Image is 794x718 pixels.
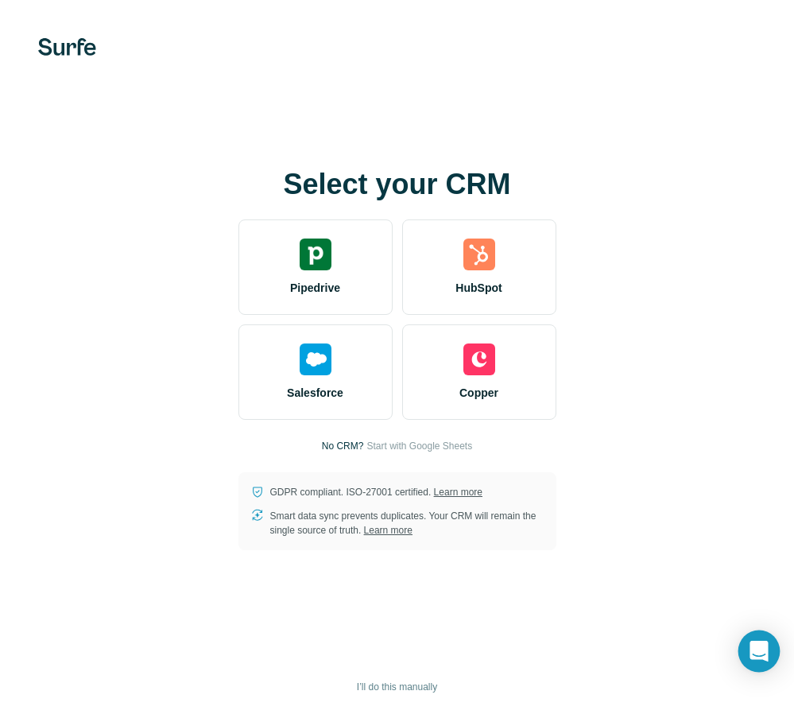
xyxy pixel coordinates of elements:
button: I’ll do this manually [346,675,448,699]
img: salesforce's logo [300,343,331,375]
p: Smart data sync prevents duplicates. Your CRM will remain the single source of truth. [270,509,544,538]
p: GDPR compliant. ISO-27001 certified. [270,485,482,499]
span: I’ll do this manually [357,680,437,694]
h1: Select your CRM [238,169,556,200]
a: Learn more [434,487,482,498]
img: pipedrive's logo [300,239,331,270]
p: No CRM? [322,439,364,453]
span: HubSpot [455,280,502,296]
a: Learn more [364,525,412,536]
span: Copper [459,385,498,401]
img: copper's logo [463,343,495,375]
span: Salesforce [287,385,343,401]
img: Surfe's logo [38,38,96,56]
span: Pipedrive [290,280,340,296]
div: Open Intercom Messenger [738,631,780,673]
img: hubspot's logo [463,239,495,270]
button: Start with Google Sheets [366,439,472,453]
